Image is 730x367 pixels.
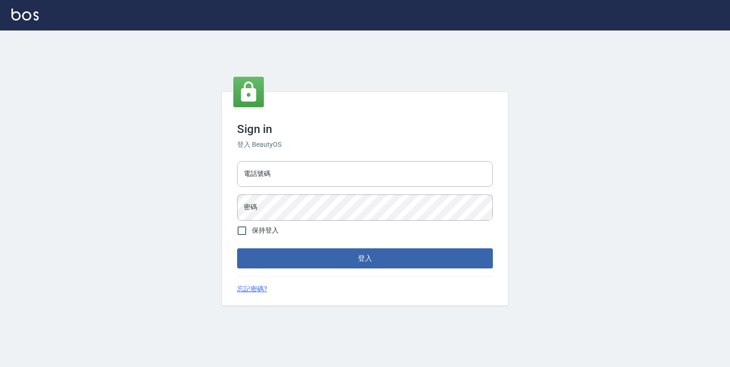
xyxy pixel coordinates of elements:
[11,9,39,20] img: Logo
[237,140,493,150] h6: 登入 BeautyOS
[237,122,493,136] h3: Sign in
[252,225,279,235] span: 保持登入
[237,248,493,268] button: 登入
[237,284,267,294] a: 忘記密碼?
